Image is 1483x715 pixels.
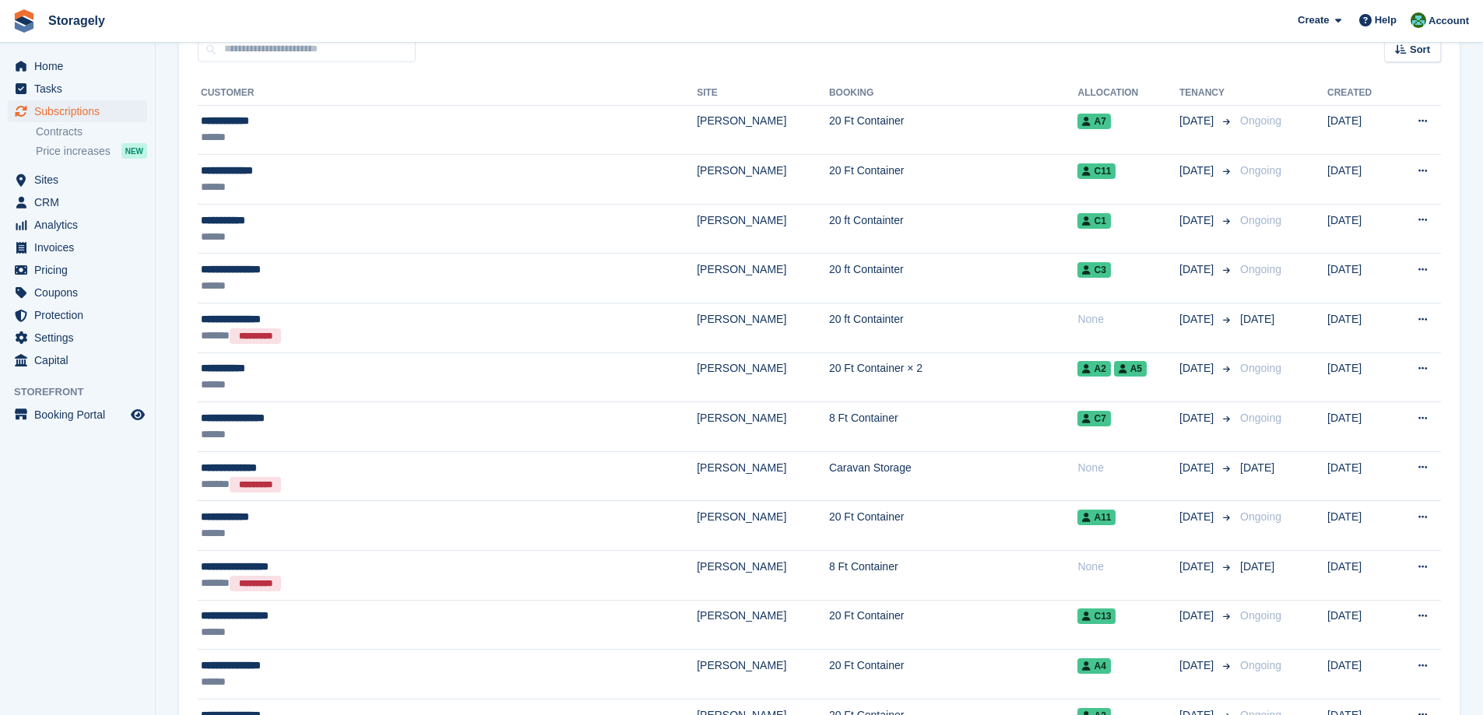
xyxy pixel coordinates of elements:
[1077,510,1116,525] span: A11
[697,650,829,699] td: [PERSON_NAME]
[1240,659,1281,671] span: Ongoing
[8,78,147,100] a: menu
[34,55,128,77] span: Home
[1179,608,1217,624] span: [DATE]
[829,352,1078,402] td: 20 Ft Container × 2
[1327,105,1393,155] td: [DATE]
[34,282,128,303] span: Coupons
[34,100,128,122] span: Subscriptions
[1327,352,1393,402] td: [DATE]
[1240,263,1281,275] span: Ongoing
[1240,362,1281,374] span: Ongoing
[8,169,147,191] a: menu
[8,55,147,77] a: menu
[1327,451,1393,501] td: [DATE]
[1179,163,1217,179] span: [DATE]
[34,237,128,258] span: Invoices
[34,404,128,426] span: Booking Portal
[697,303,829,353] td: [PERSON_NAME]
[8,349,147,371] a: menu
[1077,81,1179,106] th: Allocation
[1240,313,1274,325] span: [DATE]
[12,9,36,33] img: stora-icon-8386f47178a22dfd0bd8f6a31ec36ba5ce8667c1dd55bd0f319d3a0aa187defe.svg
[1179,261,1217,278] span: [DATE]
[1077,213,1110,229] span: C1
[1240,461,1274,474] span: [DATE]
[1077,658,1110,674] span: A4
[34,304,128,326] span: Protection
[34,214,128,236] span: Analytics
[697,451,829,501] td: [PERSON_NAME]
[697,501,829,551] td: [PERSON_NAME]
[1327,551,1393,601] td: [DATE]
[8,100,147,122] a: menu
[1179,360,1217,377] span: [DATE]
[829,204,1078,254] td: 20 ft Containter
[1179,212,1217,229] span: [DATE]
[1429,13,1469,29] span: Account
[1298,12,1329,28] span: Create
[1179,509,1217,525] span: [DATE]
[1240,510,1281,523] span: Ongoing
[1179,113,1217,129] span: [DATE]
[1240,609,1281,622] span: Ongoing
[829,155,1078,205] td: 20 Ft Container
[1077,411,1110,426] span: C7
[697,204,829,254] td: [PERSON_NAME]
[8,259,147,281] a: menu
[1179,460,1217,476] span: [DATE]
[1411,12,1426,28] img: Notifications
[1179,657,1217,674] span: [DATE]
[1327,303,1393,353] td: [DATE]
[34,349,128,371] span: Capital
[829,600,1078,650] td: 20 Ft Container
[36,124,147,139] a: Contracts
[697,402,829,452] td: [PERSON_NAME]
[198,81,697,106] th: Customer
[1077,361,1110,377] span: A2
[8,214,147,236] a: menu
[8,237,147,258] a: menu
[829,551,1078,601] td: 8 Ft Container
[8,304,147,326] a: menu
[1327,600,1393,650] td: [DATE]
[34,327,128,349] span: Settings
[829,451,1078,501] td: Caravan Storage
[1240,560,1274,573] span: [DATE]
[1375,12,1397,28] span: Help
[8,404,147,426] a: menu
[34,259,128,281] span: Pricing
[1077,262,1110,278] span: C3
[1240,114,1281,127] span: Ongoing
[1327,501,1393,551] td: [DATE]
[829,402,1078,452] td: 8 Ft Container
[1179,311,1217,328] span: [DATE]
[697,600,829,650] td: [PERSON_NAME]
[42,8,111,33] a: Storagely
[1077,608,1116,624] span: C13
[121,143,147,159] div: NEW
[34,78,128,100] span: Tasks
[14,384,155,400] span: Storefront
[829,303,1078,353] td: 20 ft Containter
[1327,204,1393,254] td: [DATE]
[8,327,147,349] a: menu
[1114,361,1147,377] span: A5
[34,191,128,213] span: CRM
[829,501,1078,551] td: 20 Ft Container
[1077,559,1179,575] div: None
[36,144,111,159] span: Price increases
[1327,254,1393,303] td: [DATE]
[697,155,829,205] td: [PERSON_NAME]
[829,105,1078,155] td: 20 Ft Container
[8,191,147,213] a: menu
[697,254,829,303] td: [PERSON_NAME]
[829,650,1078,699] td: 20 Ft Container
[697,105,829,155] td: [PERSON_NAME]
[1410,42,1430,58] span: Sort
[1327,81,1393,106] th: Created
[1179,559,1217,575] span: [DATE]
[697,551,829,601] td: [PERSON_NAME]
[697,352,829,402] td: [PERSON_NAME]
[34,169,128,191] span: Sites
